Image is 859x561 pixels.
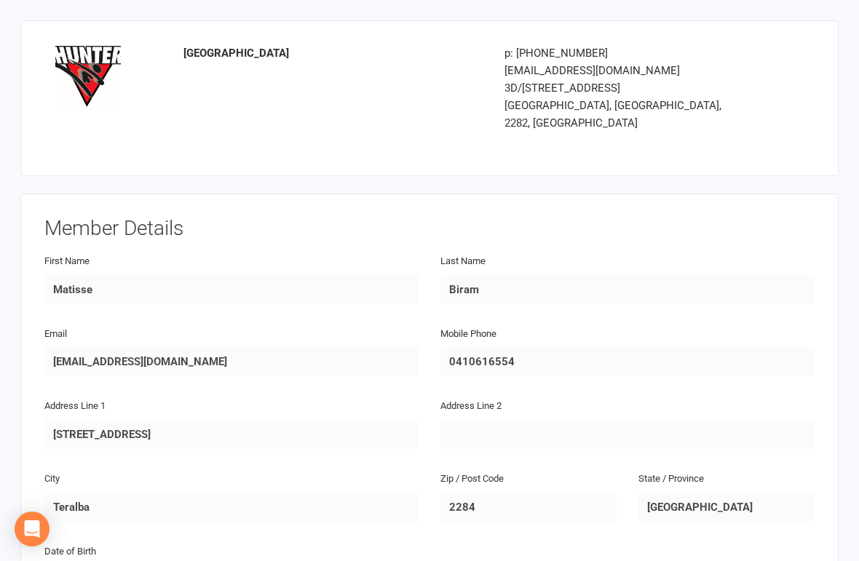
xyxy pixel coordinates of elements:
[55,44,121,110] img: logo.png
[440,254,486,269] label: Last Name
[504,79,740,97] div: 3D/[STREET_ADDRESS]
[44,327,67,342] label: Email
[44,218,815,240] h3: Member Details
[44,472,60,487] label: City
[440,327,496,342] label: Mobile Phone
[504,62,740,79] div: [EMAIL_ADDRESS][DOMAIN_NAME]
[504,97,740,132] div: [GEOGRAPHIC_DATA], [GEOGRAPHIC_DATA], 2282, [GEOGRAPHIC_DATA]
[44,544,96,560] label: Date of Birth
[638,472,704,487] label: State / Province
[15,512,50,546] div: Open Intercom Messenger
[440,399,502,414] label: Address Line 2
[440,472,504,487] label: Zip / Post Code
[504,44,740,62] div: p: [PHONE_NUMBER]
[44,399,106,414] label: Address Line 1
[183,47,289,60] strong: [GEOGRAPHIC_DATA]
[44,254,90,269] label: First Name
